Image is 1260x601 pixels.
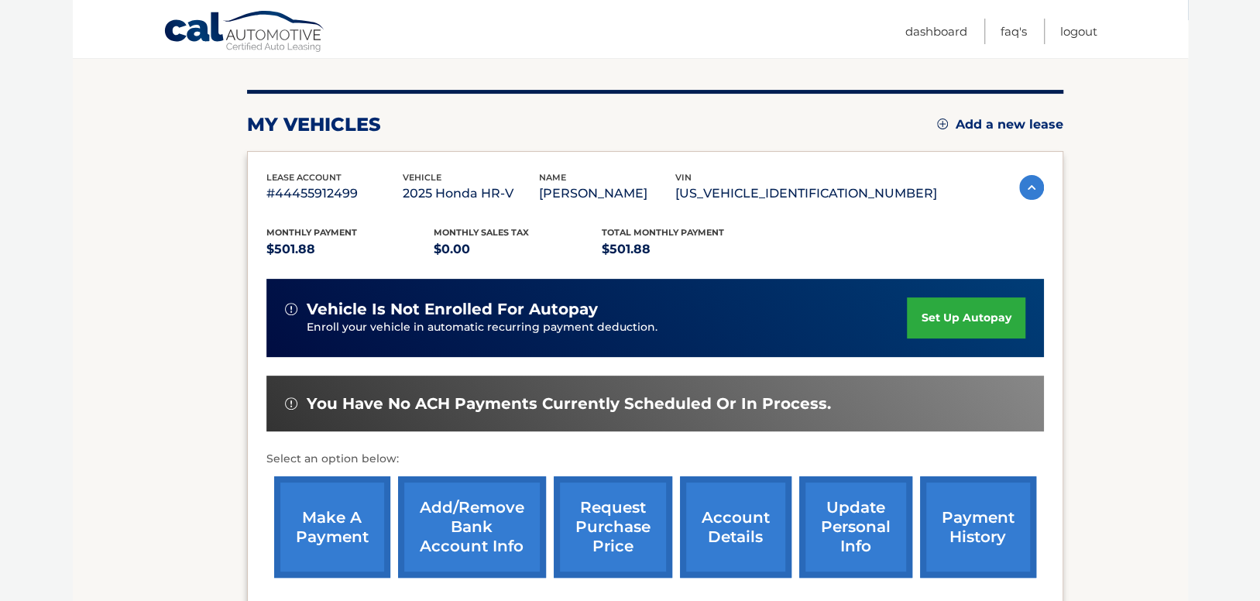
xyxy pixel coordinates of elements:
p: [PERSON_NAME] [539,183,675,204]
a: payment history [920,476,1036,578]
a: make a payment [274,476,390,578]
p: 2025 Honda HR-V [403,183,539,204]
a: set up autopay [907,297,1025,338]
span: vin [675,172,692,183]
img: add.svg [937,118,948,129]
p: Select an option below: [266,450,1044,469]
span: vehicle [403,172,441,183]
span: lease account [266,172,342,183]
span: Total Monthly Payment [602,227,724,238]
a: FAQ's [1001,19,1027,44]
a: Add a new lease [937,117,1063,132]
p: $0.00 [434,239,602,260]
a: request purchase price [554,476,672,578]
p: $501.88 [602,239,770,260]
a: Logout [1060,19,1097,44]
p: Enroll your vehicle in automatic recurring payment deduction. [307,319,908,336]
img: accordion-active.svg [1019,175,1044,200]
a: Cal Automotive [163,10,326,55]
a: account details [680,476,791,578]
p: $501.88 [266,239,434,260]
span: name [539,172,566,183]
a: Dashboard [905,19,967,44]
h2: my vehicles [247,113,381,136]
img: alert-white.svg [285,303,297,315]
a: update personal info [799,476,912,578]
img: alert-white.svg [285,397,297,410]
span: Monthly sales Tax [434,227,529,238]
p: [US_VEHICLE_IDENTIFICATION_NUMBER] [675,183,937,204]
span: You have no ACH payments currently scheduled or in process. [307,394,831,414]
span: Monthly Payment [266,227,357,238]
a: Add/Remove bank account info [398,476,546,578]
span: vehicle is not enrolled for autopay [307,300,598,319]
p: #44455912499 [266,183,403,204]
